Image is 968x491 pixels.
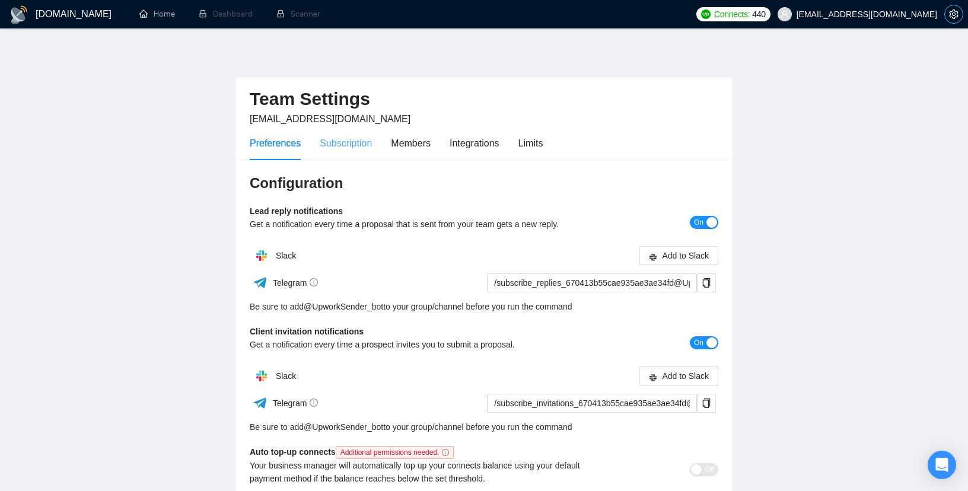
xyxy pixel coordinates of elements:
[320,136,372,151] div: Subscription
[310,278,318,286] span: info-circle
[752,8,765,21] span: 440
[250,218,601,231] div: Get a notification every time a proposal that is sent from your team gets a new reply.
[250,459,601,485] div: Your business manager will automatically top up your connects balance using your default payment ...
[276,371,296,381] span: Slack
[273,278,319,288] span: Telegram
[639,366,718,385] button: slackAdd to Slack
[697,394,716,413] button: copy
[944,9,963,19] a: setting
[945,9,963,19] span: setting
[694,336,703,349] span: On
[781,10,789,18] span: user
[273,398,319,408] span: Telegram
[944,5,963,24] button: setting
[518,136,543,151] div: Limits
[250,300,718,313] div: Be sure to add to your group/channel before you run the command
[391,136,431,151] div: Members
[139,9,175,19] a: homeHome
[250,447,458,457] b: Auto top-up connects
[336,446,454,459] span: Additional permissions needed.
[250,174,718,193] h3: Configuration
[250,87,718,111] h2: Team Settings
[310,398,318,407] span: info-circle
[705,463,714,476] span: Off
[694,216,703,229] span: On
[698,398,715,408] span: copy
[697,273,716,292] button: copy
[250,114,410,124] span: [EMAIL_ADDRESS][DOMAIN_NAME]
[304,420,383,433] a: @UpworkSender_bot
[250,206,343,216] b: Lead reply notifications
[276,251,296,260] span: Slack
[250,244,273,267] img: hpQkSZIkSZIkSZIkSZIkSZIkSZIkSZIkSZIkSZIkSZIkSZIkSZIkSZIkSZIkSZIkSZIkSZIkSZIkSZIkSZIkSZIkSZIkSZIkS...
[250,364,273,388] img: hpQkSZIkSZIkSZIkSZIkSZIkSZIkSZIkSZIkSZIkSZIkSZIkSZIkSZIkSZIkSZIkSZIkSZIkSZIkSZIkSZIkSZIkSZIkSZIkS...
[250,136,301,151] div: Preferences
[250,338,601,351] div: Get a notification every time a prospect invites you to submit a proposal.
[253,396,268,410] img: ww3wtPAAAAAElFTkSuQmCC
[698,278,715,288] span: copy
[701,9,711,19] img: upwork-logo.png
[649,373,657,382] span: slack
[639,246,718,265] button: slackAdd to Slack
[714,8,750,21] span: Connects:
[662,369,709,382] span: Add to Slack
[662,249,709,262] span: Add to Slack
[442,449,449,456] span: info-circle
[928,451,956,479] div: Open Intercom Messenger
[9,5,28,24] img: logo
[253,275,268,290] img: ww3wtPAAAAAElFTkSuQmCC
[304,300,383,313] a: @UpworkSender_bot
[250,420,718,433] div: Be sure to add to your group/channel before you run the command
[450,136,499,151] div: Integrations
[649,253,657,262] span: slack
[250,327,364,336] b: Client invitation notifications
